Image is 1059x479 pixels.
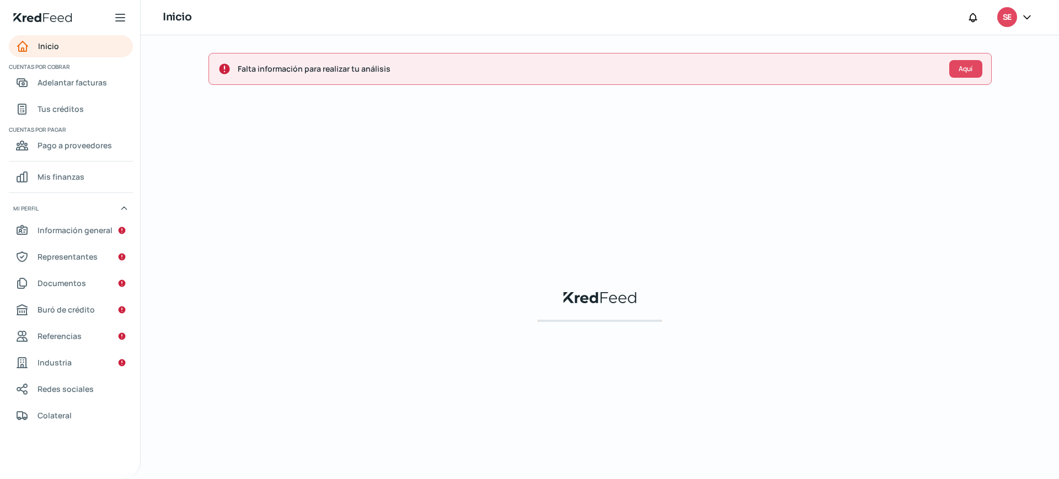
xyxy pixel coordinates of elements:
[9,62,131,72] span: Cuentas por cobrar
[9,299,133,321] a: Buró de crédito
[38,408,72,422] span: Colateral
[238,62,940,76] span: Falta información para realizar tu análisis
[38,382,94,396] span: Redes sociales
[9,352,133,374] a: Industria
[9,166,133,188] a: Mis finanzas
[9,35,133,57] a: Inicio
[9,246,133,268] a: Representantes
[38,138,112,152] span: Pago a proveedores
[9,378,133,400] a: Redes sociales
[9,98,133,120] a: Tus créditos
[38,303,95,316] span: Buró de crédito
[38,170,84,184] span: Mis finanzas
[38,102,84,116] span: Tus créditos
[38,329,82,343] span: Referencias
[38,356,72,369] span: Industria
[38,250,98,263] span: Representantes
[9,272,133,294] a: Documentos
[9,405,133,427] a: Colateral
[959,66,972,72] span: Aquí
[9,134,133,157] a: Pago a proveedores
[38,39,59,53] span: Inicio
[1003,11,1011,24] span: SE
[13,203,39,213] span: Mi perfil
[9,219,133,241] a: Información general
[9,125,131,134] span: Cuentas por pagar
[38,223,113,237] span: Información general
[9,325,133,347] a: Referencias
[38,76,107,89] span: Adelantar facturas
[163,9,191,25] h1: Inicio
[9,72,133,94] a: Adelantar facturas
[949,60,982,78] button: Aquí
[38,276,86,290] span: Documentos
